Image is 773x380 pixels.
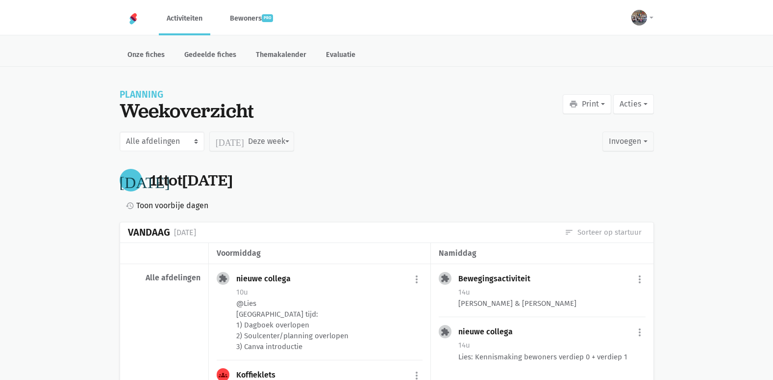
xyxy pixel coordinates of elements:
[613,94,653,114] button: Acties
[458,341,470,350] span: 14u
[458,298,645,309] div: [PERSON_NAME] & [PERSON_NAME]
[458,288,470,297] span: 14u
[458,352,645,362] div: Lies: Kennismaking bewoners verdiep 0 + verdiep 1
[128,273,200,283] div: Alle afdelingen
[217,247,423,260] div: voormiddag
[209,132,294,151] button: Deze week
[182,170,233,190] span: [DATE]
[236,298,423,352] div: @Lies [GEOGRAPHIC_DATA] tijd: 1) Dagboek overlopen 2) Soulcenter/planning overlopen 3) Canva intr...
[262,14,273,22] span: pro
[219,274,227,283] i: extension
[128,227,170,238] div: Vandaag
[222,2,281,35] a: Bewonerspro
[458,274,538,284] div: Bewegingsactiviteit
[565,227,642,238] a: Sorteer op startuur
[236,370,283,380] div: Koffieklets
[174,226,196,239] div: [DATE]
[120,45,173,66] a: Onze fiches
[569,100,578,109] i: print
[159,2,210,35] a: Activiteiten
[458,327,521,337] div: nieuwe collega
[236,288,248,297] span: 10u
[216,137,244,146] i: [DATE]
[127,13,139,25] img: Home
[150,170,164,190] span: 11
[122,199,208,212] a: Toon voorbije dagen
[439,247,645,260] div: namiddag
[248,45,314,66] a: Themakalender
[563,94,611,114] button: Print
[441,274,449,283] i: extension
[136,199,208,212] span: Toon voorbije dagen
[150,171,233,190] div: tot
[120,99,254,122] div: Weekoverzicht
[120,172,170,188] i: [DATE]
[176,45,244,66] a: Gedeelde fiches
[120,90,254,99] div: Planning
[219,371,227,380] i: groups
[565,228,574,237] i: sort
[125,201,134,210] i: history
[441,327,449,336] i: extension
[236,274,299,284] div: nieuwe collega
[602,132,653,151] button: Invoegen
[318,45,363,66] a: Evaluatie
